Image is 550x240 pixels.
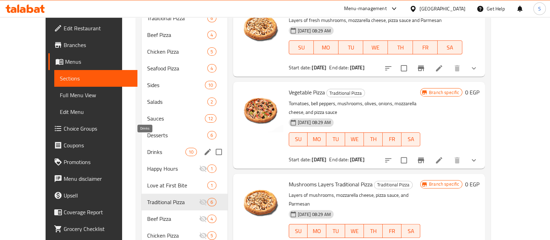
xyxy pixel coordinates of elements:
[348,226,361,236] span: WE
[435,64,443,72] a: Edit menu item
[308,224,326,238] button: MO
[344,5,387,13] div: Menu-management
[367,226,380,236] span: TH
[385,226,399,236] span: FR
[404,226,417,236] span: SA
[207,215,216,223] div: items
[208,132,216,139] span: 6
[64,225,132,233] span: Grocery Checklist
[363,40,388,54] button: WE
[147,215,199,223] span: Beef Pizza
[310,134,324,144] span: MO
[239,5,283,49] img: Mushroom Pizza
[295,119,334,126] span: [DATE] 08:29 AM
[380,60,397,77] button: sort-choices
[147,231,199,240] span: Chicken Pizza
[147,198,199,206] span: Traditional Pizza
[48,20,137,37] a: Edit Restaurant
[397,61,411,76] span: Select to update
[367,134,380,144] span: TH
[142,26,228,43] div: Beef Pizza4
[207,164,216,173] div: items
[207,131,216,139] div: items
[207,31,216,39] div: items
[147,114,205,123] span: Sauces
[208,232,216,239] span: 5
[385,134,399,144] span: FR
[470,64,478,72] svg: Show Choices
[364,132,383,146] button: TH
[366,42,385,53] span: WE
[326,132,345,146] button: TU
[374,181,413,189] div: Traditional Pizza
[147,64,208,72] span: Seafood Pizza
[199,231,207,240] svg: Inactive section
[364,224,383,238] button: TH
[207,231,216,240] div: items
[147,98,208,106] span: Salads
[202,147,213,157] button: edit
[413,40,438,54] button: FR
[435,156,443,164] a: Edit menu item
[147,31,208,39] div: Beef Pizza
[142,60,228,77] div: Seafood Pizza4
[208,199,216,206] span: 6
[199,164,207,173] svg: Inactive section
[208,99,216,105] span: 2
[142,43,228,60] div: Chicken Pizza5
[142,177,228,194] div: Love at First Bite1
[449,152,465,169] button: delete
[142,194,228,210] div: Traditional Pizza6
[205,81,216,89] div: items
[60,74,132,83] span: Sections
[289,63,311,72] span: Start date:
[470,156,478,164] svg: Show Choices
[65,57,132,66] span: Menus
[199,198,207,206] svg: Inactive section
[147,164,199,173] span: Happy Hours
[289,132,308,146] button: SU
[48,154,137,170] a: Promotions
[205,82,216,88] span: 10
[48,170,137,187] a: Menu disclaimer
[295,28,334,34] span: [DATE] 08:29 AM
[329,155,349,164] span: End date:
[374,181,412,189] span: Traditional Pizza
[147,81,205,89] span: Sides
[308,132,326,146] button: MO
[345,132,364,146] button: WE
[327,89,365,97] span: Traditional Pizza
[64,124,132,133] span: Choice Groups
[48,137,137,154] a: Coupons
[186,149,196,155] span: 10
[289,191,420,208] p: Layers of mushrooms, mozzarella cheese, pizza sauce, and Parmesan
[289,179,373,189] span: Mushrooms Layers Traditional Pizza
[185,148,197,156] div: items
[329,226,342,236] span: TU
[239,179,283,224] img: Mushrooms Layers Traditional Pizza
[388,40,413,54] button: TH
[449,60,465,77] button: delete
[289,155,311,164] span: Start date:
[207,198,216,206] div: items
[289,224,308,238] button: SU
[54,87,137,103] a: Full Menu View
[64,191,132,200] span: Upsell
[289,99,420,117] p: Tomatoes, bell peppers, mushrooms, olives, onions, mozzarella cheese, and pizza sauce
[147,181,208,189] span: Love at First Bite
[147,131,208,139] span: Desserts
[338,40,363,54] button: TU
[48,220,137,237] a: Grocery Checklist
[142,127,228,144] div: Desserts6
[207,181,216,189] div: items
[208,182,216,189] span: 1
[64,141,132,149] span: Coupons
[64,158,132,166] span: Promotions
[205,114,216,123] div: items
